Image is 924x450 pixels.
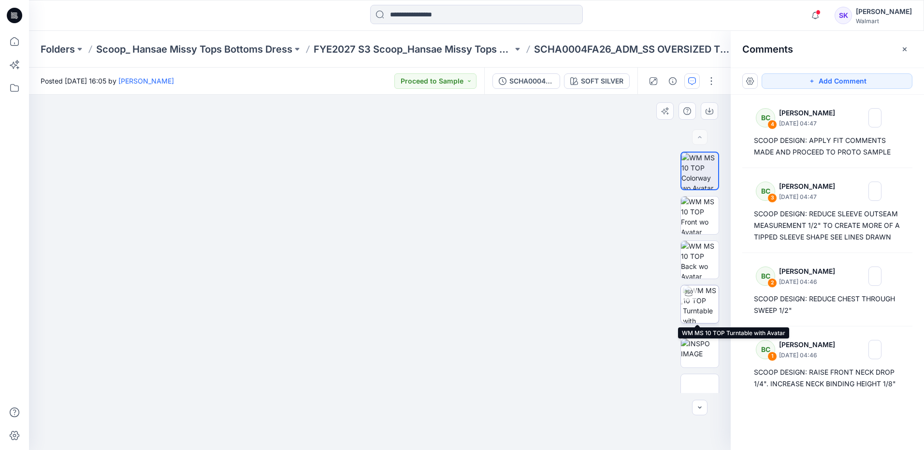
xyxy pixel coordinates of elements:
img: WM MS 10 TOP Back wo Avatar [681,241,719,279]
div: BC [756,182,775,201]
img: eyJhbGciOiJIUzI1NiIsImtpZCI6IjAiLCJzbHQiOiJzZXMiLCJ0eXAiOiJKV1QifQ.eyJkYXRhIjp7InR5cGUiOiJzdG9yYW... [202,95,558,450]
p: [DATE] 04:46 [779,351,841,360]
p: SCHA0004FA26_ADM_SS OVERSIZED TEE_190GSM [534,42,733,56]
h2: Comments [742,43,793,55]
p: [DATE] 04:46 [779,277,841,287]
img: INSPO IMAGE [681,338,719,359]
p: [PERSON_NAME] [779,181,841,192]
a: [PERSON_NAME] [118,77,174,85]
div: SK [835,7,852,24]
button: Add Comment [762,73,912,89]
div: SCHA0004FA26_ADM_SS OVERSIZED TEE_190GSM [509,76,554,86]
a: Scoop_ Hansae Missy Tops Bottoms Dress [96,42,292,56]
div: BC [756,267,775,286]
span: Posted [DATE] 16:05 by [41,76,174,86]
div: SCOOP DESIGN: APPLY FIT COMMENTS MADE AND PROCEED TO PROTO SAMPLE [754,135,901,158]
div: BC [756,108,775,127]
button: SOFT SILVER [564,73,630,89]
div: SCOOP DESIGN: REDUCE CHEST THROUGH SWEEP 1/2" [754,293,901,316]
div: SCOOP DESIGN: REDUCE SLEEVE OUTSEAM MEASUREMENT 1/2" TO CREATE MORE OF A TIPPED SLEEVE SHAPE SEE ... [754,208,901,243]
div: BC [756,340,775,359]
p: [DATE] 04:47 [779,119,841,128]
button: Details [665,73,680,89]
button: SCHA0004FA26_ADM_SS OVERSIZED TEE_190GSM [492,73,560,89]
div: 2 [767,278,777,288]
div: SOFT SILVER [581,76,623,86]
img: WM MS 10 TOP Turntable with Avatar [683,285,719,323]
div: 3 [767,193,777,203]
p: [PERSON_NAME] [779,339,841,351]
div: SCOOP DESIGN: RAISE FRONT NECK DROP 1/4". INCREASE NECK BINDING HEIGHT 1/8" [754,366,901,390]
p: [PERSON_NAME] [779,107,841,119]
div: 4 [767,120,777,129]
a: FYE2027 S3 Scoop_Hansae Missy Tops Bottoms Dress Board [314,42,513,56]
div: 1 [767,352,777,361]
div: [PERSON_NAME] [856,6,912,17]
a: Folders [41,42,75,56]
img: WM MS 10 TOP Colorway wo Avatar [681,153,718,189]
div: Walmart [856,17,912,25]
p: [DATE] 04:47 [779,192,841,202]
img: WM MS 10 TOP Front wo Avatar [681,197,719,234]
p: [PERSON_NAME] [779,266,841,277]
